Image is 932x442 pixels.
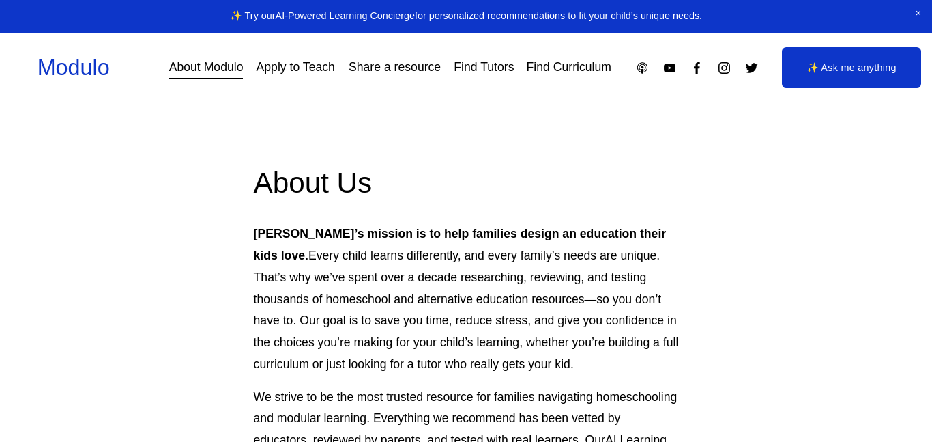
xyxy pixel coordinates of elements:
[744,61,759,75] a: Twitter
[717,61,731,75] a: Instagram
[254,223,679,375] p: Every child learns differently, and every family’s needs are unique. That’s why we’ve spent over ...
[454,56,514,80] a: Find Tutors
[527,56,611,80] a: Find Curriculum
[257,56,335,80] a: Apply to Teach
[782,47,921,88] a: ✨ Ask me anything
[38,55,110,80] a: Modulo
[276,10,415,21] a: AI-Powered Learning Concierge
[349,56,441,80] a: Share a resource
[169,56,244,80] a: About Modulo
[254,227,670,262] strong: [PERSON_NAME]’s mission is to help families design an education their kids love.
[254,164,679,202] h2: About Us
[635,61,650,75] a: Apple Podcasts
[690,61,704,75] a: Facebook
[662,61,677,75] a: YouTube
